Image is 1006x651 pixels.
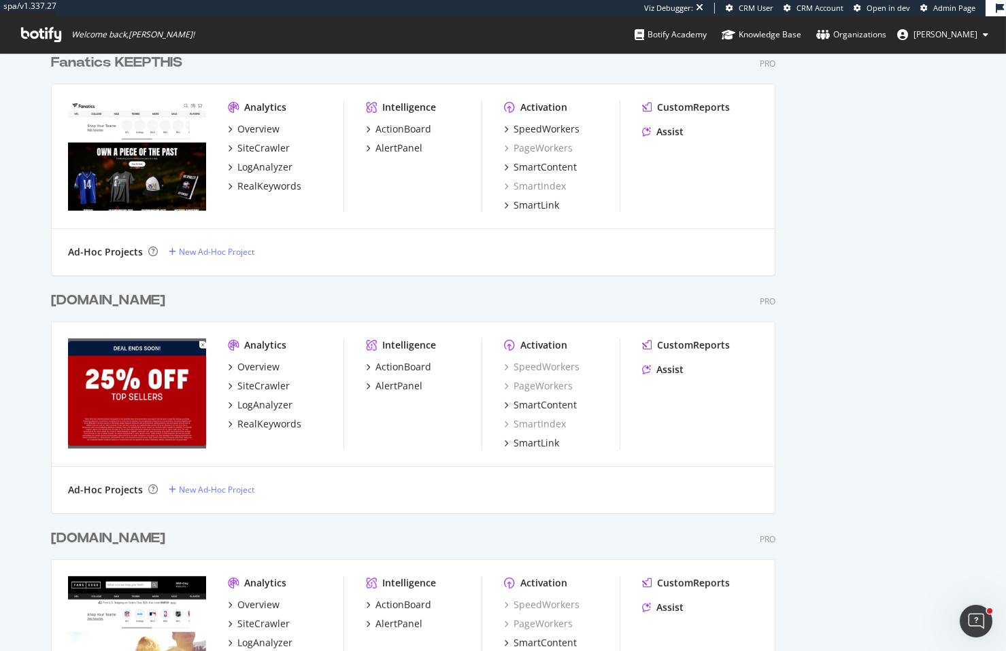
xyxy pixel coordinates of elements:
a: [DOMAIN_NAME] [51,291,171,311]
div: New Ad-Hoc Project [179,246,254,258]
div: Activation [520,338,567,352]
a: LogAnalyzer [228,160,292,174]
a: LogAnalyzer [228,398,292,412]
div: SmartContent [514,160,577,174]
a: SpeedWorkers [504,360,580,374]
div: CustomReports [657,101,730,114]
a: SmartContent [504,636,577,650]
a: AlertPanel [366,141,422,155]
div: SiteCrawler [237,141,290,155]
a: Assist [642,601,684,614]
a: CRM User [726,3,773,14]
div: Overview [237,360,280,374]
div: Ad-Hoc Projects [68,245,143,259]
span: kerry [913,29,977,40]
a: SpeedWorkers [504,598,580,612]
a: PageWorkers [504,379,573,393]
a: Overview [228,360,280,374]
a: CRM Account [784,3,843,14]
div: New Ad-Hoc Project [179,484,254,495]
div: Assist [656,125,684,139]
a: New Ad-Hoc Project [169,246,254,258]
div: CustomReports [657,338,730,352]
div: AlertPanel [375,141,422,155]
div: Viz Debugger: [644,3,693,14]
div: SmartContent [514,398,577,412]
div: [DOMAIN_NAME] [51,291,165,311]
a: LogAnalyzer [228,636,292,650]
a: CustomReports [642,101,730,114]
div: CustomReports [657,576,730,590]
a: CustomReports [642,576,730,590]
div: LogAnalyzer [237,636,292,650]
div: [DOMAIN_NAME] [51,529,165,548]
div: LogAnalyzer [237,160,292,174]
div: AlertPanel [375,379,422,393]
span: CRM Account [797,3,843,13]
button: [PERSON_NAME] [886,24,999,46]
div: Pro [760,58,775,69]
div: RealKeywords [237,179,301,193]
div: Assist [656,363,684,376]
img: www.sportsmemorabilia.com [68,338,206,448]
div: Ad-Hoc Projects [68,483,143,497]
a: Organizations [816,16,886,53]
div: SmartIndex [504,179,566,193]
a: CustomReports [642,338,730,352]
div: Intelligence [382,576,436,590]
a: SmartContent [504,398,577,412]
div: Assist [656,601,684,614]
a: Admin Page [920,3,975,14]
div: Pro [760,533,775,545]
div: LogAnalyzer [237,398,292,412]
a: ActionBoard [366,360,431,374]
a: SmartLink [504,198,559,212]
span: Admin Page [933,3,975,13]
a: RealKeywords [228,417,301,431]
div: SmartLink [514,436,559,450]
a: AlertPanel [366,379,422,393]
a: SiteCrawler [228,617,290,631]
div: SiteCrawler [237,617,290,631]
a: Open in dev [854,3,910,14]
a: Assist [642,125,684,139]
span: CRM User [739,3,773,13]
a: Overview [228,598,280,612]
a: SmartLink [504,436,559,450]
a: SmartIndex [504,417,566,431]
div: Intelligence [382,338,436,352]
a: SpeedWorkers [504,122,580,136]
div: Overview [237,598,280,612]
div: Activation [520,576,567,590]
a: AlertPanel [366,617,422,631]
div: Knowledge Base [722,28,801,41]
a: ActionBoard [366,598,431,612]
a: PageWorkers [504,141,573,155]
div: SmartLink [514,198,559,212]
div: PageWorkers [504,617,573,631]
a: SiteCrawler [228,379,290,393]
a: Knowledge Base [722,16,801,53]
div: Fanatics KEEPTHIS [51,53,182,73]
div: Intelligence [382,101,436,114]
div: Pro [760,296,775,307]
iframe: Intercom live chat [960,605,992,637]
div: AlertPanel [375,617,422,631]
div: Analytics [244,576,286,590]
span: Welcome back, [PERSON_NAME] ! [71,29,195,40]
a: Overview [228,122,280,136]
div: RealKeywords [237,417,301,431]
div: Overview [237,122,280,136]
div: Botify Academy [635,28,707,41]
div: SmartContent [514,636,577,650]
div: ActionBoard [375,360,431,374]
div: Organizations [816,28,886,41]
a: [DOMAIN_NAME] [51,529,171,548]
a: Botify Academy [635,16,707,53]
div: Analytics [244,101,286,114]
div: ActionBoard [375,122,431,136]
